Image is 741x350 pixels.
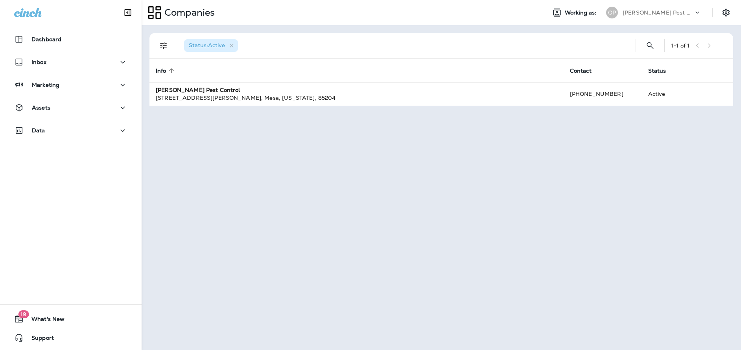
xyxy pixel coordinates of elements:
p: Data [32,127,45,134]
p: [PERSON_NAME] Pest Control [623,9,693,16]
span: Contact [570,68,592,74]
p: Companies [161,7,215,18]
strong: [PERSON_NAME] Pest Control [156,86,240,93]
span: Status [648,67,676,74]
div: OP [606,7,618,18]
div: Status:Active [184,39,238,52]
p: Assets [32,104,50,111]
span: Status : Active [189,42,225,49]
button: Settings [719,5,733,20]
span: Info [156,67,177,74]
td: [PHONE_NUMBER] [564,82,642,106]
span: 19 [18,310,29,318]
button: Collapse Sidebar [117,5,139,20]
button: Data [8,123,134,138]
span: Support [24,335,54,344]
td: Active [642,82,692,106]
button: Marketing [8,77,134,93]
button: Assets [8,100,134,115]
span: Status [648,68,666,74]
div: 1 - 1 of 1 [671,42,689,49]
button: Inbox [8,54,134,70]
button: Search Companies [642,38,658,53]
span: What's New [24,316,65,325]
button: Filters [156,38,171,53]
span: Working as: [565,9,598,16]
button: 19What's New [8,311,134,327]
p: Dashboard [31,36,61,42]
span: Contact [570,67,602,74]
span: Info [156,68,166,74]
button: Dashboard [8,31,134,47]
div: [STREET_ADDRESS][PERSON_NAME] , Mesa , [US_STATE] , 85204 [156,94,557,102]
button: Support [8,330,134,346]
p: Marketing [32,82,59,88]
p: Inbox [31,59,46,65]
